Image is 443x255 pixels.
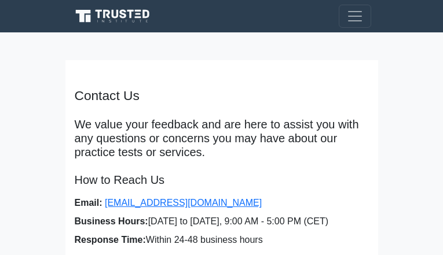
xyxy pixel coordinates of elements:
strong: Email: [75,198,102,208]
a: [EMAIL_ADDRESS][DOMAIN_NAME] [105,198,262,208]
h5: How to Reach Us [75,173,369,187]
h4: Contact Us [75,88,369,104]
p: We value your feedback and are here to assist you with any questions or concerns you may have abo... [75,117,369,159]
button: Toggle navigation [339,5,371,28]
strong: Response Time: [75,235,146,245]
strong: Business Hours: [75,216,148,226]
li: Within 24-48 business hours [75,233,369,247]
li: [DATE] to [DATE], 9:00 AM - 5:00 PM (CET) [75,215,369,228]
